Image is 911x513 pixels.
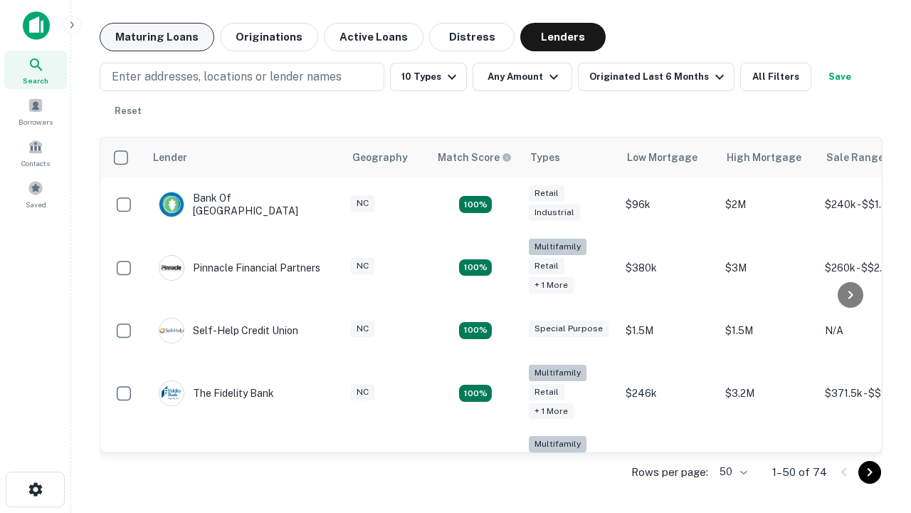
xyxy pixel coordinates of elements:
div: Multifamily [529,365,586,381]
div: Originated Last 6 Months [589,68,728,85]
img: picture [159,381,184,405]
div: Atlantic Union Bank [159,452,285,478]
div: + 1 more [529,277,574,294]
button: Save your search to get updates of matches that match your search criteria. [817,63,863,91]
div: NC [351,195,374,212]
td: $246k [618,358,718,430]
p: 1–50 of 74 [772,464,827,481]
h6: Match Score [438,150,509,165]
button: Active Loans [324,23,423,51]
div: Multifamily [529,436,586,452]
div: Retail [529,185,564,202]
button: Distress [429,23,515,51]
span: Search [23,75,48,86]
div: Bank Of [GEOGRAPHIC_DATA] [159,192,330,217]
div: NC [351,258,374,274]
div: Matching Properties: 11, hasApolloMatch: undefined [459,322,492,339]
button: All Filters [740,63,811,91]
th: Low Mortgage [618,138,718,177]
img: picture [159,256,184,280]
div: High Mortgage [727,149,801,166]
div: Capitalize uses an advanced AI algorithm to match your search with the best lender. The match sco... [438,150,512,165]
button: 10 Types [390,63,467,91]
div: NC [351,384,374,400]
button: Reset [105,97,151,125]
td: $1.5M [718,304,818,358]
span: Saved [26,199,46,210]
div: Special Purpose [529,321,609,337]
p: Enter addresses, locations or lender names [112,68,342,85]
div: Low Mortgage [627,149,697,166]
th: Lender [144,138,344,177]
div: Industrial [529,204,580,221]
span: Contacts [21,157,50,169]
div: Matching Properties: 16, hasApolloMatch: undefined [459,196,492,213]
div: Matching Properties: 17, hasApolloMatch: undefined [459,259,492,276]
th: Geography [344,138,429,177]
div: Retail [529,384,564,400]
a: Search [4,51,67,89]
td: $380k [618,232,718,304]
td: $1.5M [618,304,718,358]
td: $3M [718,232,818,304]
th: Capitalize uses an advanced AI algorithm to match your search with the best lender. The match sco... [429,138,522,177]
td: $9.2M [718,429,818,501]
button: Any Amount [473,63,572,91]
div: Multifamily [529,239,586,255]
div: Retail [529,258,564,274]
div: Lender [153,149,187,166]
p: Rows per page: [631,464,708,481]
td: $2M [718,177,818,232]
div: Types [530,149,560,166]
button: Lenders [520,23,606,51]
iframe: Chat Widget [840,353,911,422]
button: Go to next page [858,461,881,484]
div: NC [351,321,374,337]
img: picture [159,192,184,217]
img: capitalize-icon.png [23,11,50,40]
div: Geography [352,149,408,166]
td: $246.5k [618,429,718,501]
th: Types [522,138,618,177]
div: Self-help Credit Union [159,318,298,343]
button: Originated Last 6 Months [578,63,734,91]
div: The Fidelity Bank [159,380,274,406]
div: Matching Properties: 10, hasApolloMatch: undefined [459,385,492,402]
a: Contacts [4,133,67,172]
td: $3.2M [718,358,818,430]
div: + 1 more [529,403,574,420]
div: Pinnacle Financial Partners [159,255,320,281]
button: Maturing Loans [100,23,214,51]
a: Borrowers [4,92,67,130]
td: $96k [618,177,718,232]
button: Originations [220,23,318,51]
div: 50 [714,462,749,482]
img: picture [159,318,184,343]
a: Saved [4,175,67,213]
div: Sale Range [826,149,884,166]
button: Enter addresses, locations or lender names [100,63,384,91]
th: High Mortgage [718,138,818,177]
span: Borrowers [19,116,53,128]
